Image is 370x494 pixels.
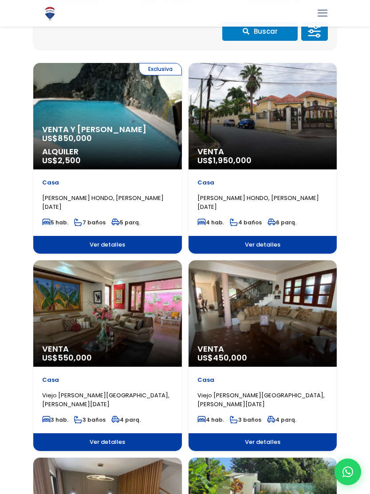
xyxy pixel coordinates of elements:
span: 4 baños [230,219,262,226]
span: 3 hab. [42,416,68,423]
span: 4 parq. [111,416,141,423]
span: Alquiler [42,147,173,156]
span: 2,500 [58,155,81,166]
span: Ver detalles [33,236,182,254]
span: Ver detalles [33,433,182,451]
span: 450,000 [213,352,247,363]
span: Ver detalles [189,236,337,254]
span: 3 baños [230,416,261,423]
span: US$ [197,352,247,363]
a: Venta US$450,000 Casa Viejo [PERSON_NAME][GEOGRAPHIC_DATA], [PERSON_NAME][DATE] 4 hab. 3 baños 4 ... [189,260,337,451]
span: 4 hab. [197,416,224,423]
p: Casa [197,376,328,384]
a: Venta US$550,000 Casa Viejo [PERSON_NAME][GEOGRAPHIC_DATA], [PERSON_NAME][DATE] 3 hab. 3 baños 4 ... [33,260,182,451]
p: Casa [197,178,328,187]
span: US$ [42,352,92,363]
a: Exclusiva Venta y [PERSON_NAME] US$850,000 Alquiler US$2,500 Casa [PERSON_NAME] HONDO, [PERSON_NA... [33,63,182,254]
span: US$ [42,155,81,166]
button: Buscar [222,22,298,41]
span: 5 hab. [42,219,68,226]
img: Logo de REMAX [42,6,58,21]
span: Venta [42,345,173,353]
a: mobile menu [315,6,330,21]
span: 7 baños [74,219,106,226]
span: [PERSON_NAME] HONDO, [PERSON_NAME][DATE] [197,194,319,211]
span: US$ [42,133,92,144]
p: Casa [42,178,173,187]
span: Viejo [PERSON_NAME][GEOGRAPHIC_DATA], [PERSON_NAME][DATE] [42,391,169,408]
a: Venta US$1,950,000 Casa [PERSON_NAME] HONDO, [PERSON_NAME][DATE] 4 hab. 4 baños 6 parq. Ver detalles [189,63,337,254]
span: [PERSON_NAME] HONDO, [PERSON_NAME][DATE] [42,194,164,211]
span: US$ [197,155,252,166]
span: Ver detalles [189,433,337,451]
span: 550,000 [58,352,92,363]
span: 4 hab. [197,219,224,226]
span: 3 baños [74,416,106,423]
p: Casa [42,376,173,384]
span: 6 parq. [268,219,296,226]
span: Venta [197,147,328,156]
span: Viejo [PERSON_NAME][GEOGRAPHIC_DATA], [PERSON_NAME][DATE] [197,391,325,408]
span: 5 parq. [111,219,140,226]
span: 4 parq. [267,416,296,423]
span: 850,000 [58,133,92,144]
span: Exclusiva [139,63,182,75]
span: Venta y [PERSON_NAME] [42,125,173,134]
span: 1,950,000 [213,155,252,166]
span: Venta [197,345,328,353]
